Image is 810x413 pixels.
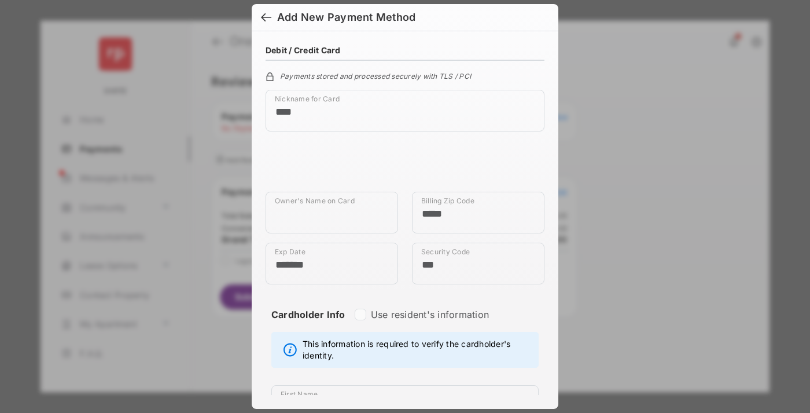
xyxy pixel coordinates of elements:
[266,70,544,81] div: Payments stored and processed securely with TLS / PCI
[303,338,532,361] span: This information is required to verify the cardholder's identity.
[266,45,341,55] h4: Debit / Credit Card
[271,309,345,341] strong: Cardholder Info
[266,141,544,192] iframe: Credit card field
[371,309,489,320] label: Use resident's information
[277,11,415,24] div: Add New Payment Method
